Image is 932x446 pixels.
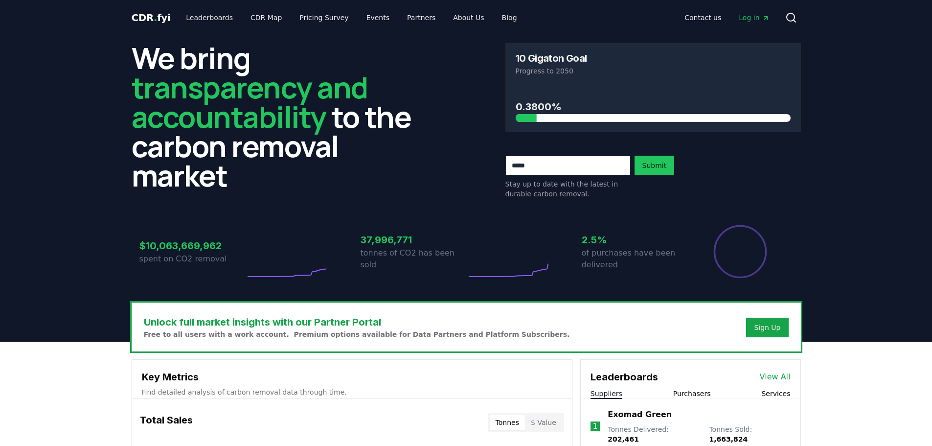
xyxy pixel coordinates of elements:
p: Stay up to date with the latest in durable carbon removal. [505,179,631,199]
h2: We bring to the carbon removal market [132,43,427,190]
a: Pricing Survey [292,9,356,26]
p: Tonnes Delivered : [608,424,699,444]
p: of purchases have been delivered [582,247,687,271]
span: CDR fyi [132,12,171,23]
a: Contact us [677,9,729,26]
div: Percentage of sales delivered [713,224,768,279]
a: CDR.fyi [132,11,171,24]
a: View All [760,371,791,383]
a: CDR Map [243,9,290,26]
p: Progress to 2050 [516,66,791,76]
h3: 0.3800% [516,99,791,114]
button: Tonnes [490,415,525,430]
a: Blog [494,9,525,26]
button: Purchasers [673,389,711,399]
a: Exomad Green [608,409,672,421]
button: Services [761,389,790,399]
p: spent on CO2 removal [139,253,245,265]
h3: 10 Gigaton Goal [516,53,587,63]
a: Partners [399,9,443,26]
h3: Key Metrics [142,370,562,384]
span: Log in [739,13,769,23]
h3: 37,996,771 [361,233,466,247]
h3: Total Sales [140,413,193,432]
a: Sign Up [754,323,780,332]
h3: Unlock full market insights with our Partner Portal [144,315,570,329]
nav: Main [178,9,524,26]
h3: $10,063,669,962 [139,238,245,253]
button: Sign Up [746,318,788,337]
p: Tonnes Sold : [709,424,790,444]
p: 1 [592,421,597,432]
span: 1,663,824 [709,435,748,443]
nav: Main [677,9,777,26]
h3: 2.5% [582,233,687,247]
a: Leaderboards [178,9,241,26]
button: $ Value [525,415,562,430]
span: transparency and accountability [132,67,368,137]
h3: Leaderboards [591,370,658,384]
a: About Us [445,9,492,26]
a: Log in [731,9,777,26]
a: Events [359,9,397,26]
p: Free to all users with a work account. Premium options available for Data Partners and Platform S... [144,329,570,339]
button: Submit [635,156,675,175]
p: Find detailed analysis of carbon removal data through time. [142,387,562,397]
span: . [154,12,157,23]
span: 202,461 [608,435,639,443]
p: tonnes of CO2 has been sold [361,247,466,271]
button: Suppliers [591,389,622,399]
